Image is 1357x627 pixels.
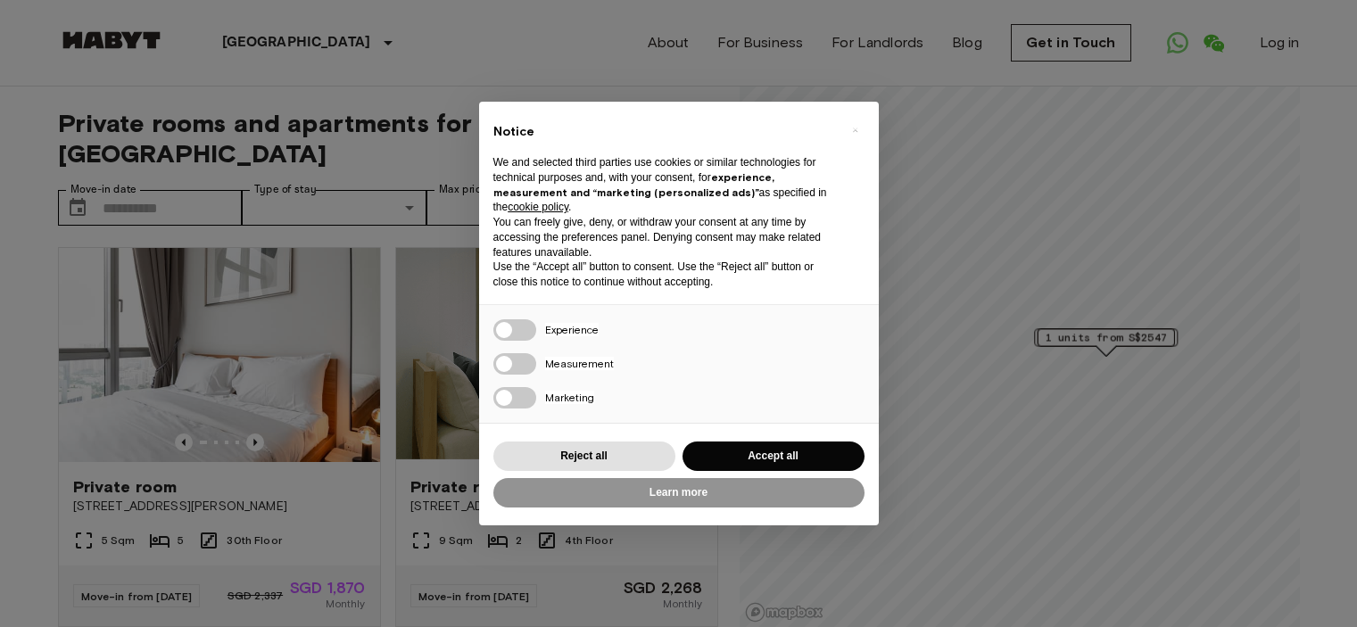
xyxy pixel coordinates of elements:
p: Use the “Accept all” button to consent. Use the “Reject all” button or close this notice to conti... [493,260,836,290]
p: You can freely give, deny, or withdraw your consent at any time by accessing the preferences pane... [493,215,836,260]
span: Experience [545,323,599,336]
span: × [852,120,858,141]
button: Reject all [493,441,675,471]
a: cookie policy [508,201,568,213]
button: Accept all [683,441,865,471]
button: Learn more [493,478,865,507]
h2: Notice [493,123,836,141]
button: Close this notice [841,116,870,144]
strong: experience, measurement and “marketing (personalized ads)” [493,170,774,199]
p: We and selected third parties use cookies or similar technologies for technical purposes and, wit... [493,155,836,215]
span: Measurement [545,357,614,370]
span: Marketing [545,391,594,404]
